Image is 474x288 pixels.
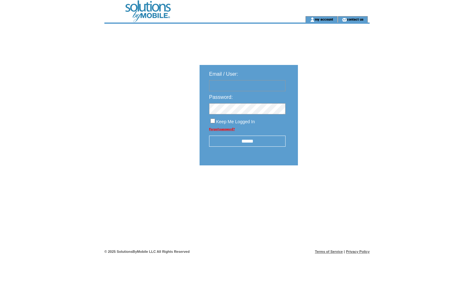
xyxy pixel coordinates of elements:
span: Email / User: [209,71,238,77]
span: Keep Me Logged In [216,119,255,124]
a: Privacy Policy [346,250,370,253]
span: | [344,250,345,253]
a: Forgot password? [209,127,235,131]
a: Terms of Service [315,250,343,253]
span: © 2025 SolutionsByMobile LLC All Rights Reserved [104,250,190,253]
a: my account [315,17,333,21]
img: contact_us_icon.gif [342,17,347,22]
a: contact us [347,17,364,21]
span: Password: [209,94,233,100]
img: transparent.png [316,181,348,189]
img: account_icon.gif [310,17,315,22]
